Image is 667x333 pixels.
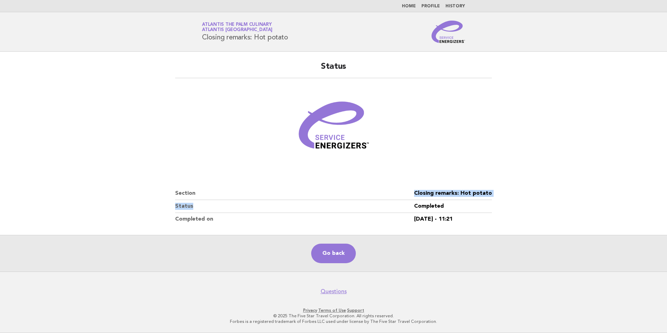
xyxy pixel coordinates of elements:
a: Profile [421,4,440,8]
span: Atlantis [GEOGRAPHIC_DATA] [202,28,272,32]
p: © 2025 The Five Star Travel Corporation. All rights reserved. [120,313,547,319]
p: · · [120,308,547,313]
a: Terms of Use [318,308,346,313]
h2: Status [175,61,492,78]
dd: Closing remarks: Hot potato [414,187,492,200]
a: Home [402,4,416,8]
img: Verified [292,87,375,170]
dd: [DATE] - 11:21 [414,213,492,225]
dd: Completed [414,200,492,213]
a: Questions [321,288,347,295]
a: Support [347,308,364,313]
p: Forbes is a registered trademark of Forbes LLC used under license by The Five Star Travel Corpora... [120,319,547,324]
a: Privacy [303,308,317,313]
dt: Section [175,187,414,200]
a: History [445,4,465,8]
img: Service Energizers [432,21,465,43]
dt: Completed on [175,213,414,225]
dt: Status [175,200,414,213]
a: Go back [311,244,356,263]
h1: Closing remarks: Hot potato [202,23,288,41]
a: Atlantis The Palm CulinaryAtlantis [GEOGRAPHIC_DATA] [202,22,272,32]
